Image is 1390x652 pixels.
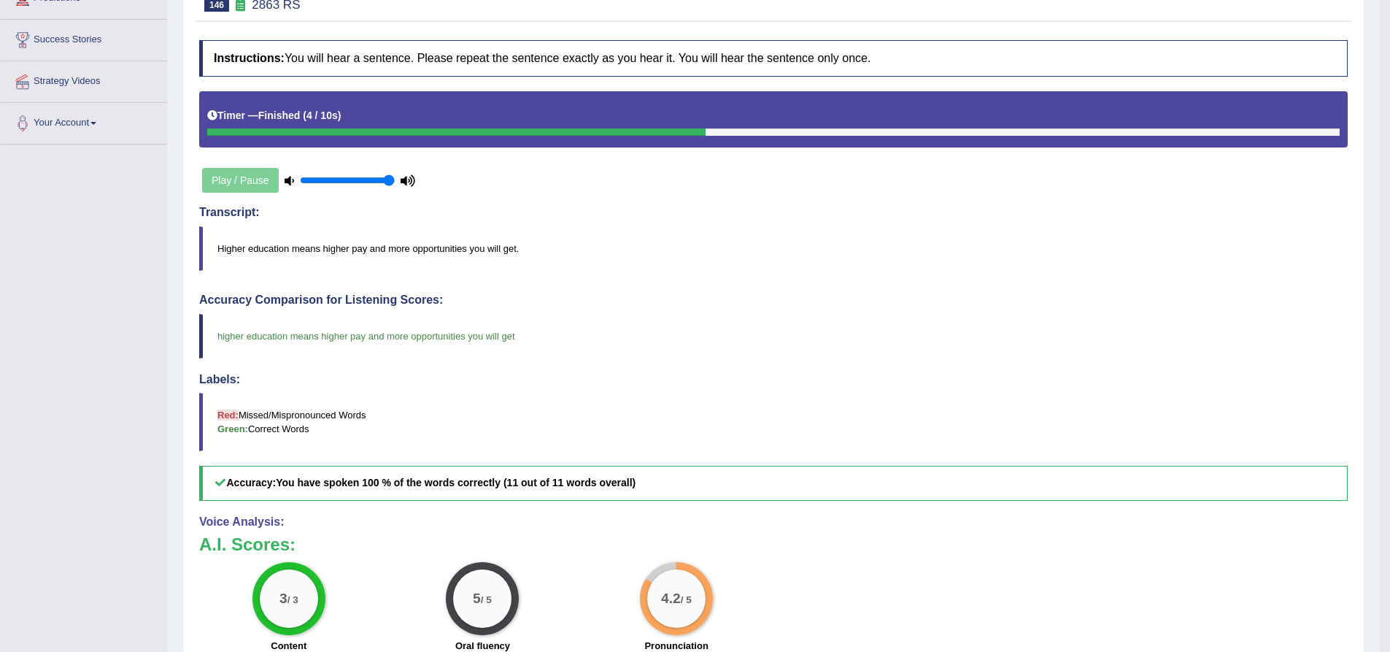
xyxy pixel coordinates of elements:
small: / 5 [681,594,692,605]
b: You have spoken 100 % of the words correctly (11 out of 11 words overall) [276,477,636,488]
h4: Accuracy Comparison for Listening Scores: [199,294,1348,307]
h4: Transcript: [199,206,1348,219]
b: ) [338,110,341,121]
blockquote: Higher education means higher pay and more opportunities you will get. [199,226,1348,271]
blockquote: Missed/Mispronounced Words Correct Words [199,393,1348,451]
b: Instructions: [214,52,285,64]
small: / 5 [481,594,492,605]
b: Finished [258,110,301,121]
b: Green: [217,423,248,434]
big: 3 [279,591,287,607]
a: Strategy Videos [1,61,167,98]
a: Success Stories [1,20,167,56]
b: 4 / 10s [306,110,338,121]
b: ( [303,110,306,121]
h4: Labels: [199,373,1348,386]
h4: You will hear a sentence. Please repeat the sentence exactly as you hear it. You will hear the se... [199,40,1348,77]
h5: Timer — [207,110,341,121]
big: 5 [474,591,482,607]
small: / 3 [287,594,298,605]
b: Red: [217,410,239,421]
b: A.I. Scores: [199,534,296,554]
a: Your Account [1,103,167,139]
h4: Voice Analysis: [199,515,1348,529]
big: 4.2 [661,591,681,607]
h5: Accuracy: [199,466,1348,500]
span: higher education means higher pay and more opportunities you will get [217,331,515,342]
